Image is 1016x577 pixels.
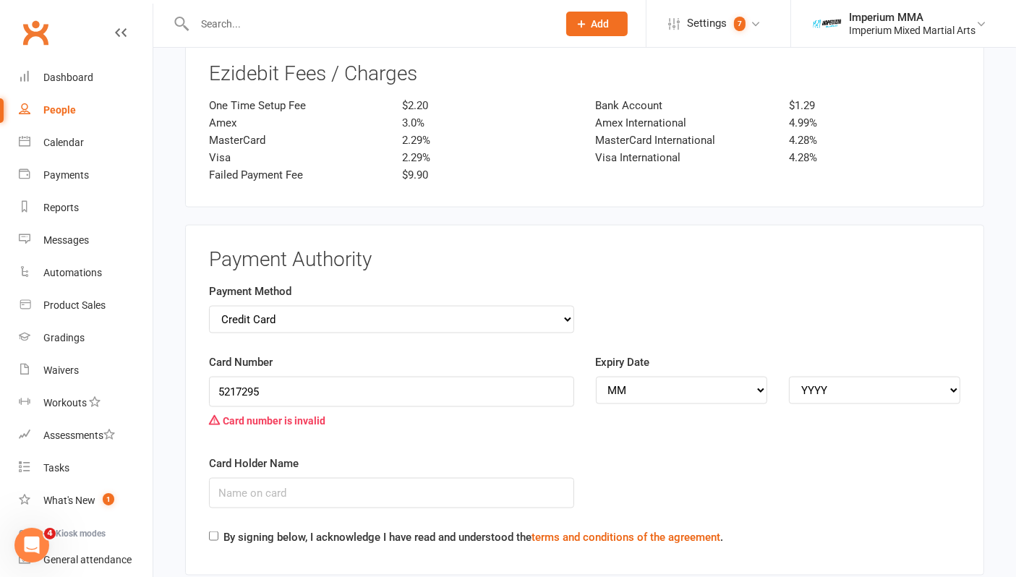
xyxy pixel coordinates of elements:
[19,354,153,387] a: Waivers
[585,97,778,114] div: Bank Account
[43,234,89,246] div: Messages
[19,94,153,127] a: People
[44,528,56,539] span: 4
[209,354,273,371] label: Card Number
[592,18,610,30] span: Add
[19,289,153,322] a: Product Sales
[19,322,153,354] a: Gradings
[391,97,584,114] div: $2.20
[19,192,153,224] a: Reports
[43,332,85,343] div: Gradings
[778,97,971,114] div: $1.29
[778,149,971,166] div: 4.28%
[198,132,391,149] div: MasterCard
[19,224,153,257] a: Messages
[17,14,54,51] a: Clubworx
[43,137,84,148] div: Calendar
[585,114,778,132] div: Amex International
[198,114,391,132] div: Amex
[43,429,115,441] div: Assessments
[198,166,391,184] div: Failed Payment Fee
[209,377,574,407] input: Card number
[209,407,574,435] div: Card number is invalid
[209,478,574,508] input: Name on card
[209,455,299,472] label: Card Holder Name
[43,267,102,278] div: Automations
[43,495,95,506] div: What's New
[198,149,391,166] div: Visa
[43,364,79,376] div: Waivers
[43,462,69,474] div: Tasks
[391,166,584,184] div: $9.90
[19,159,153,192] a: Payments
[209,283,291,300] label: Payment Method
[43,169,89,181] div: Payments
[223,529,723,546] label: By signing below, I acknowledge I have read and understood the .
[813,9,842,38] img: thumb_image1639376871.png
[734,17,746,31] span: 7
[596,354,650,371] label: Expiry Date
[43,554,132,565] div: General attendance
[778,132,971,149] div: 4.28%
[687,7,727,40] span: Settings
[19,452,153,484] a: Tasks
[778,114,971,132] div: 4.99%
[198,97,391,114] div: One Time Setup Fee
[14,528,49,563] iframe: Intercom live chat
[566,12,628,36] button: Add
[209,249,960,271] h3: Payment Authority
[19,61,153,94] a: Dashboard
[190,14,547,34] input: Search...
[209,63,960,85] h3: Ezidebit Fees / Charges
[849,24,976,37] div: Imperium Mixed Martial Arts
[19,257,153,289] a: Automations
[391,132,584,149] div: 2.29%
[43,202,79,213] div: Reports
[43,104,76,116] div: People
[391,149,584,166] div: 2.29%
[532,531,720,544] a: terms and conditions of the agreement
[103,493,114,505] span: 1
[391,114,584,132] div: 3.0%
[585,132,778,149] div: MasterCard International
[43,72,93,83] div: Dashboard
[19,484,153,517] a: What's New1
[43,299,106,311] div: Product Sales
[19,127,153,159] a: Calendar
[19,387,153,419] a: Workouts
[585,149,778,166] div: Visa International
[849,11,976,24] div: Imperium MMA
[43,397,87,409] div: Workouts
[19,419,153,452] a: Assessments
[19,544,153,576] a: General attendance kiosk mode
